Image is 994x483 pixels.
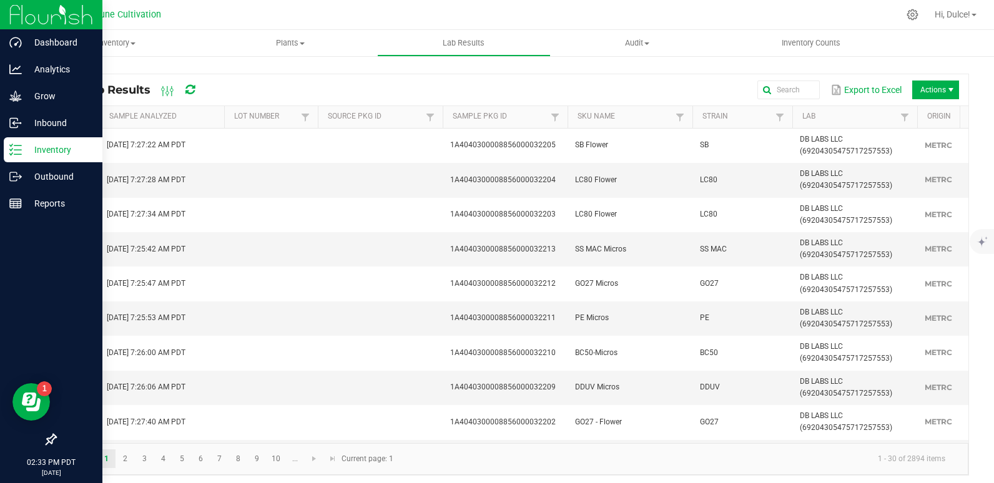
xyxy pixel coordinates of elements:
[107,245,185,253] span: [DATE] 7:25:42 AM PDT
[800,135,892,155] span: DB LABS LLC (69204305475717257553)
[309,454,319,464] span: Go to the next page
[107,313,185,322] span: [DATE] 7:25:53 AM PDT
[925,348,952,357] span: METRC
[927,112,975,122] a: OriginSortable
[30,30,204,56] a: Inventory
[925,279,952,288] span: METRC
[800,273,892,293] span: DB LABS LLC (69204305475717257553)
[724,30,898,56] a: Inventory Counts
[9,117,22,129] inline-svg: Inbound
[800,308,892,328] span: DB LABS LLC (69204305475717257553)
[12,383,50,421] iframe: Resource center
[107,140,185,149] span: [DATE] 7:27:22 AM PDT
[925,210,952,219] span: METRC
[426,37,501,49] span: Lab Results
[94,9,161,20] span: Dune Cultivation
[575,140,608,149] span: SB Flower
[912,80,959,99] li: Actions
[109,112,219,122] a: Sample AnalyzedSortable
[702,112,772,122] a: StrainSortable
[377,30,551,56] a: Lab Results
[935,9,970,19] span: Hi, Dulce!
[22,62,97,77] p: Analytics
[9,197,22,210] inline-svg: Reports
[305,449,323,468] a: Go to the next page
[575,175,617,184] span: LC80 Flower
[97,449,116,468] a: Page 1
[802,112,897,122] a: LabSortable
[107,348,185,357] span: [DATE] 7:26:00 AM PDT
[551,37,724,49] span: Audit
[925,383,952,392] span: METRC
[700,210,717,218] span: LC80
[450,313,556,322] span: 1A4040300008856000032211
[575,313,609,322] span: PE Micros
[925,175,952,184] span: METRC
[116,449,134,468] a: Page 2
[575,279,618,288] span: GO27 Micros
[700,313,709,322] span: PE
[700,348,718,357] span: BC50
[800,204,892,225] span: DB LABS LLC (69204305475717257553)
[700,279,719,288] span: GO27
[192,449,210,468] a: Page 6
[6,468,97,477] p: [DATE]
[22,196,97,211] p: Reports
[22,169,97,184] p: Outbound
[450,175,556,184] span: 1A4040300008856000032204
[575,348,618,357] span: BC50-Micros
[700,140,709,149] span: SB
[800,342,892,363] span: DB LABS LLC (69204305475717257553)
[450,245,556,253] span: 1A4040300008856000032213
[575,417,622,426] span: GO27 - Flower
[827,79,905,100] button: Export to Excel
[575,245,626,253] span: SS MAC Micros
[925,140,952,150] span: METRC
[800,377,892,398] span: DB LABS LLC (69204305475717257553)
[578,112,672,122] a: SKU NameSortable
[248,449,266,468] a: Page 9
[298,109,313,125] a: Filter
[897,109,912,125] a: Filter
[323,449,342,468] a: Go to the last page
[450,140,556,149] span: 1A4040300008856000032205
[210,449,229,468] a: Page 7
[450,417,556,426] span: 1A4040300008856000032202
[450,279,556,288] span: 1A4040300008856000032212
[65,79,217,100] div: All Lab Results
[905,9,920,21] div: Manage settings
[22,142,97,157] p: Inventory
[450,348,556,357] span: 1A4040300008856000032210
[800,238,892,259] span: DB LABS LLC (69204305475717257553)
[453,112,547,122] a: Sample Pkg IDSortable
[22,115,97,130] p: Inbound
[9,36,22,49] inline-svg: Dashboard
[9,90,22,102] inline-svg: Grow
[765,37,857,49] span: Inventory Counts
[925,417,952,426] span: METRC
[107,417,185,426] span: [DATE] 7:27:40 AM PDT
[450,383,556,391] span: 1A4040300008856000032209
[700,383,720,391] span: DDUV
[328,454,338,464] span: Go to the last page
[700,417,719,426] span: GO27
[204,30,377,56] a: Plants
[30,37,204,49] span: Inventory
[672,109,687,125] a: Filter
[37,381,52,396] iframe: Resource center unread badge
[22,35,97,50] p: Dashboard
[154,449,172,468] a: Page 4
[925,244,952,253] span: METRC
[173,449,191,468] a: Page 5
[267,449,285,468] a: Page 10
[575,210,617,218] span: LC80 Flower
[6,457,97,468] p: 02:33 PM PDT
[234,112,297,122] a: Lot NumberSortable
[757,80,820,99] input: Search
[9,170,22,183] inline-svg: Outbound
[204,37,376,49] span: Plants
[135,449,154,468] a: Page 3
[772,109,787,125] a: Filter
[9,63,22,76] inline-svg: Analytics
